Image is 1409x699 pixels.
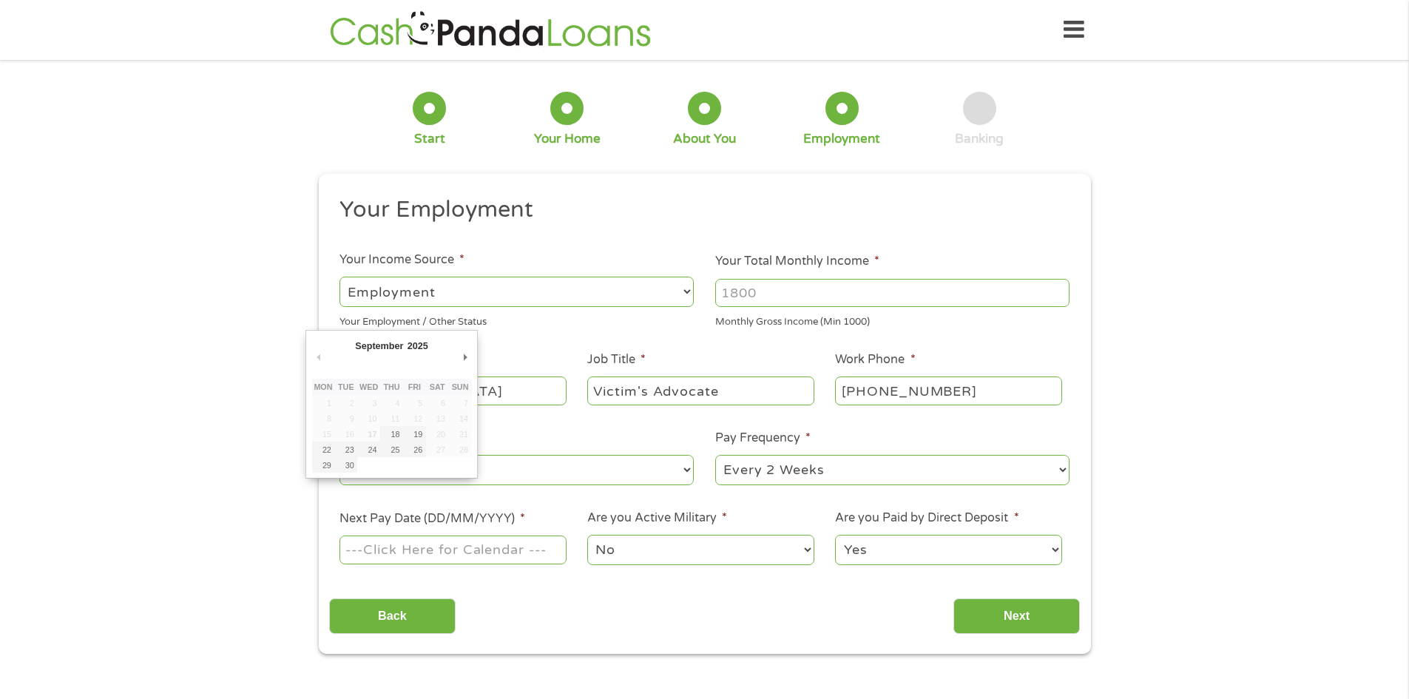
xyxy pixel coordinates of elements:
button: 26 [403,442,426,457]
abbr: Friday [408,382,421,391]
input: Use the arrow keys to pick a date [339,536,566,564]
label: Next Pay Date (DD/MM/YYYY) [339,511,525,527]
input: Cashier [587,376,814,405]
label: Your Income Source [339,252,464,268]
div: Start [414,131,445,147]
abbr: Tuesday [338,382,354,391]
label: Your Total Monthly Income [715,254,879,269]
div: Monthly Gross Income (Min 1000) [715,310,1070,330]
button: 24 [357,442,380,457]
input: 1800 [715,279,1070,307]
div: September [354,336,405,356]
div: Employment [803,131,880,147]
div: Your Employment / Other Status [339,310,694,330]
button: 19 [403,426,426,442]
button: 22 [312,442,335,457]
input: Back [329,598,456,635]
input: (231) 754-4010 [835,376,1061,405]
button: 23 [334,442,357,457]
button: 29 [312,457,335,473]
abbr: Wednesday [359,382,378,391]
label: Pay Frequency [715,430,811,446]
button: Next Month [459,347,472,367]
abbr: Saturday [430,382,445,391]
label: Are you Active Military [587,510,727,526]
img: GetLoanNow Logo [325,9,655,51]
div: 2025 [405,336,430,356]
div: Banking [955,131,1004,147]
div: About You [673,131,736,147]
button: 30 [334,457,357,473]
input: Next [953,598,1080,635]
label: Job Title [587,352,646,368]
abbr: Monday [314,382,332,391]
button: 25 [380,442,403,457]
h2: Your Employment [339,195,1058,225]
button: Previous Month [312,347,325,367]
label: Are you Paid by Direct Deposit [835,510,1018,526]
div: Your Home [534,131,601,147]
label: Work Phone [835,352,915,368]
button: 18 [380,426,403,442]
abbr: Thursday [383,382,399,391]
abbr: Sunday [452,382,469,391]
